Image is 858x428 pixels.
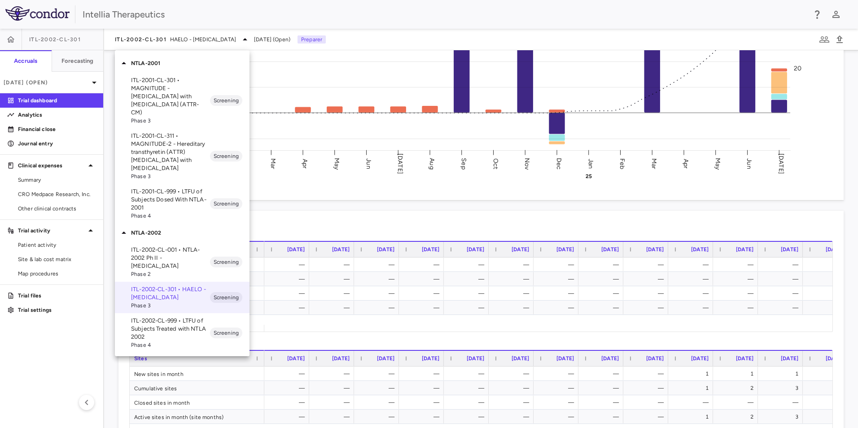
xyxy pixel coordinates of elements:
span: Screening [210,152,242,160]
span: Screening [210,293,242,301]
span: Phase 4 [131,341,210,349]
p: ITL-2001-CL-999 • LTFU of Subjects Dosed With NTLA-2001 [131,188,210,212]
span: Phase 3 [131,117,210,125]
div: ITL-2002-CL-001 • NTLA-2002 Ph II - [MEDICAL_DATA]Phase 2Screening [115,242,250,282]
span: Screening [210,329,242,337]
p: ITL-2002-CL-999 • LTFU of Subjects Treated with NTLA 2002 [131,317,210,341]
div: NTLA-2002 [115,223,250,242]
p: ITL-2002-CL-001 • NTLA-2002 Ph II - [MEDICAL_DATA] [131,246,210,270]
div: ITL-2002-CL-999 • LTFU of Subjects Treated with NTLA 2002Phase 4Screening [115,313,250,353]
div: ITL-2001-CL-311 • MAGNITUDE-2 - Hereditary transthyretin (ATTR) [MEDICAL_DATA] with [MEDICAL_DATA... [115,128,250,184]
p: NTLA-2001 [131,59,250,67]
p: ITL-2001-CL-301 • MAGNITUDE - [MEDICAL_DATA] with [MEDICAL_DATA] (ATTR-CM) [131,76,210,117]
p: NTLA-2002 [131,229,250,237]
span: Phase 2 [131,270,210,278]
span: Screening [210,200,242,208]
span: Phase 4 [131,212,210,220]
span: Screening [210,258,242,266]
p: ITL-2002-CL-301 • HAELO - [MEDICAL_DATA] [131,285,210,301]
span: Phase 3 [131,172,210,180]
div: ITL-2001-CL-999 • LTFU of Subjects Dosed With NTLA-2001Phase 4Screening [115,184,250,223]
div: ITL-2001-CL-301 • MAGNITUDE - [MEDICAL_DATA] with [MEDICAL_DATA] (ATTR-CM)Phase 3Screening [115,73,250,128]
span: Phase 3 [131,301,210,310]
span: Screening [210,96,242,105]
div: ITL-2002-CL-301 • HAELO - [MEDICAL_DATA]Phase 3Screening [115,282,250,313]
div: NTLA-2001 [115,54,250,73]
p: ITL-2001-CL-311 • MAGNITUDE-2 - Hereditary transthyretin (ATTR) [MEDICAL_DATA] with [MEDICAL_DATA] [131,132,210,172]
